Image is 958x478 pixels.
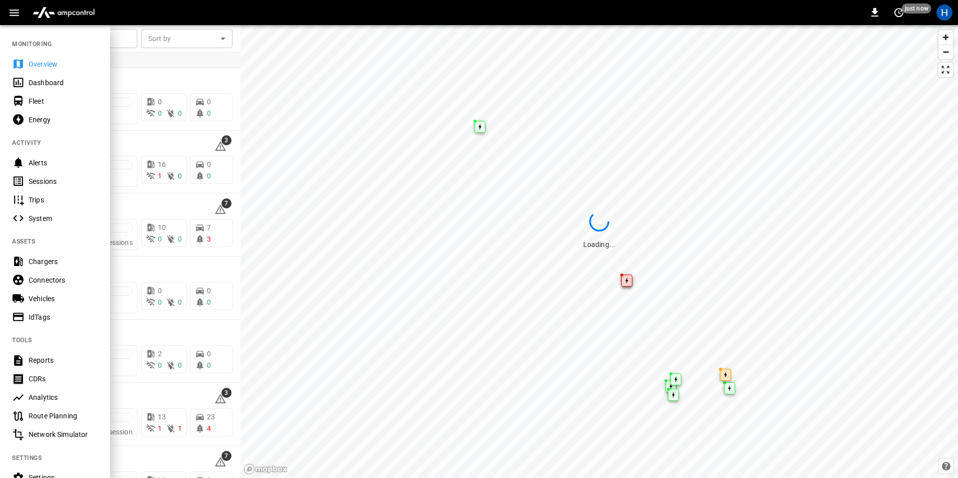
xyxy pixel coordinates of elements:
div: Vehicles [29,294,98,304]
div: Trips [29,195,98,205]
div: Overview [29,59,98,69]
div: Route Planning [29,411,98,421]
div: Connectors [29,275,98,285]
div: Network Simulator [29,429,98,439]
div: CDRs [29,374,98,384]
span: just now [902,4,931,14]
div: Alerts [29,158,98,168]
div: profile-icon [936,5,952,21]
div: Reports [29,355,98,365]
button: set refresh interval [891,5,907,21]
div: IdTags [29,312,98,322]
div: System [29,213,98,223]
img: ampcontrol.io logo [29,3,99,22]
div: Chargers [29,257,98,267]
div: Dashboard [29,78,98,88]
div: Analytics [29,392,98,402]
div: Energy [29,115,98,125]
div: Sessions [29,176,98,186]
div: Fleet [29,96,98,106]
